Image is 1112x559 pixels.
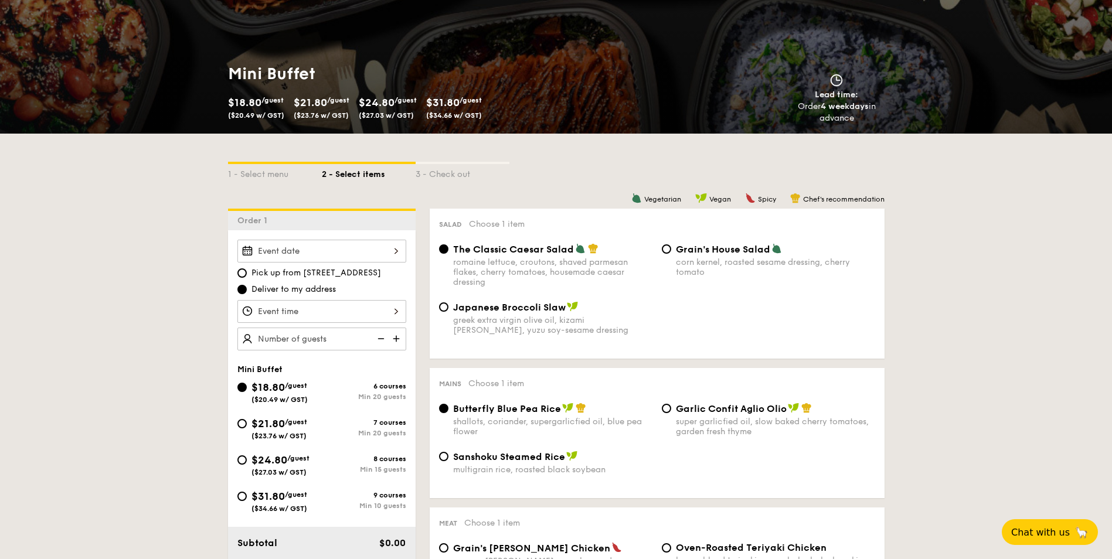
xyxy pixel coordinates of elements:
img: icon-vegetarian.fe4039eb.svg [575,243,586,254]
input: Number of guests [237,328,406,350]
span: Pick up from [STREET_ADDRESS] [251,267,381,279]
span: /guest [285,490,307,499]
span: ($34.66 w/ GST) [251,505,307,513]
span: 🦙 [1074,526,1089,539]
span: Choose 1 item [469,219,525,229]
span: Choose 1 item [468,379,524,388]
div: 7 courses [322,418,406,427]
span: Deliver to my address [251,284,336,295]
img: icon-chef-hat.a58ddaea.svg [576,403,586,413]
div: Min 10 guests [322,502,406,510]
img: icon-chef-hat.a58ddaea.svg [790,193,801,203]
div: Order in advance [784,101,889,124]
span: ($23.76 w/ GST) [294,111,349,120]
span: Lead time: [815,90,858,100]
span: Sanshoku Steamed Rice [453,451,565,462]
span: $31.80 [251,490,285,503]
span: $0.00 [379,537,406,548]
input: Garlic Confit Aglio Oliosuper garlicfied oil, slow baked cherry tomatoes, garden fresh thyme [662,404,671,413]
input: Oven-Roasted Teriyaki Chickenhouse-blend teriyaki sauce, baby bok choy, king oyster and shiitake ... [662,543,671,553]
span: Meat [439,519,457,527]
span: $18.80 [228,96,261,109]
img: icon-vegetarian.fe4039eb.svg [631,193,642,203]
span: ($27.03 w/ GST) [251,468,307,476]
div: 8 courses [322,455,406,463]
input: Butterfly Blue Pea Riceshallots, coriander, supergarlicfied oil, blue pea flower [439,404,448,413]
input: The Classic Caesar Saladromaine lettuce, croutons, shaved parmesan flakes, cherry tomatoes, house... [439,244,448,254]
span: The Classic Caesar Salad [453,244,574,255]
span: Grain's House Salad [676,244,770,255]
span: Butterfly Blue Pea Rice [453,403,561,414]
div: 3 - Check out [416,164,509,180]
img: icon-vegan.f8ff3823.svg [695,193,707,203]
img: icon-clock.2db775ea.svg [828,74,845,87]
img: icon-spicy.37a8142b.svg [611,542,622,553]
span: ($34.66 w/ GST) [426,111,482,120]
span: /guest [287,454,310,462]
span: ($23.76 w/ GST) [251,432,307,440]
input: Grain's [PERSON_NAME] Chickennyonya [PERSON_NAME], masala powder, lemongrass [439,543,448,553]
img: icon-add.58712e84.svg [389,328,406,350]
span: Grain's [PERSON_NAME] Chicken [453,543,610,554]
img: icon-reduce.1d2dbef1.svg [371,328,389,350]
span: Japanese Broccoli Slaw [453,302,566,313]
span: /guest [395,96,417,104]
div: super garlicfied oil, slow baked cherry tomatoes, garden fresh thyme [676,417,875,437]
img: icon-vegetarian.fe4039eb.svg [771,243,782,254]
span: $31.80 [426,96,460,109]
input: Grain's House Saladcorn kernel, roasted sesame dressing, cherry tomato [662,244,671,254]
input: Japanese Broccoli Slawgreek extra virgin olive oil, kizami [PERSON_NAME], yuzu soy-sesame dressing [439,302,448,312]
span: ($27.03 w/ GST) [359,111,414,120]
input: Event time [237,300,406,323]
span: Order 1 [237,216,272,226]
span: /guest [261,96,284,104]
div: multigrain rice, roasted black soybean [453,465,652,475]
img: icon-chef-hat.a58ddaea.svg [588,243,598,254]
span: ($20.49 w/ GST) [251,396,308,404]
div: shallots, coriander, supergarlicfied oil, blue pea flower [453,417,652,437]
input: $18.80/guest($20.49 w/ GST)6 coursesMin 20 guests [237,383,247,392]
span: Oven-Roasted Teriyaki Chicken [676,542,827,553]
span: $24.80 [251,454,287,466]
span: ($20.49 w/ GST) [228,111,284,120]
span: Salad [439,220,462,229]
input: $31.80/guest($34.66 w/ GST)9 coursesMin 10 guests [237,492,247,501]
span: Garlic Confit Aglio Olio [676,403,787,414]
input: Event date [237,240,406,263]
span: Mains [439,380,461,388]
span: Mini Buffet [237,364,283,374]
span: $18.80 [251,381,285,394]
div: corn kernel, roasted sesame dressing, cherry tomato [676,257,875,277]
input: $21.80/guest($23.76 w/ GST)7 coursesMin 20 guests [237,419,247,428]
strong: 4 weekdays [821,101,869,111]
div: greek extra virgin olive oil, kizami [PERSON_NAME], yuzu soy-sesame dressing [453,315,652,335]
span: $24.80 [359,96,395,109]
input: Deliver to my address [237,285,247,294]
img: icon-vegan.f8ff3823.svg [562,403,574,413]
span: Subtotal [237,537,277,548]
span: /guest [285,418,307,426]
input: $24.80/guest($27.03 w/ GST)8 coursesMin 15 guests [237,455,247,465]
div: Min 20 guests [322,429,406,437]
span: Choose 1 item [464,518,520,528]
img: icon-vegan.f8ff3823.svg [788,403,800,413]
span: $21.80 [294,96,327,109]
img: icon-spicy.37a8142b.svg [745,193,756,203]
div: Min 20 guests [322,393,406,401]
span: Chat with us [1011,527,1070,538]
img: icon-vegan.f8ff3823.svg [567,301,579,312]
div: 6 courses [322,382,406,390]
span: $21.80 [251,417,285,430]
span: Vegan [709,195,731,203]
span: Vegetarian [644,195,681,203]
input: Sanshoku Steamed Ricemultigrain rice, roasted black soybean [439,452,448,461]
div: 1 - Select menu [228,164,322,180]
span: /guest [327,96,349,104]
div: romaine lettuce, croutons, shaved parmesan flakes, cherry tomatoes, housemade caesar dressing [453,257,652,287]
input: Pick up from [STREET_ADDRESS] [237,268,247,278]
h1: Mini Buffet [228,63,552,84]
div: Min 15 guests [322,465,406,473]
button: Chat with us🦙 [1002,519,1098,545]
div: 9 courses [322,491,406,499]
span: Chef's recommendation [803,195,885,203]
